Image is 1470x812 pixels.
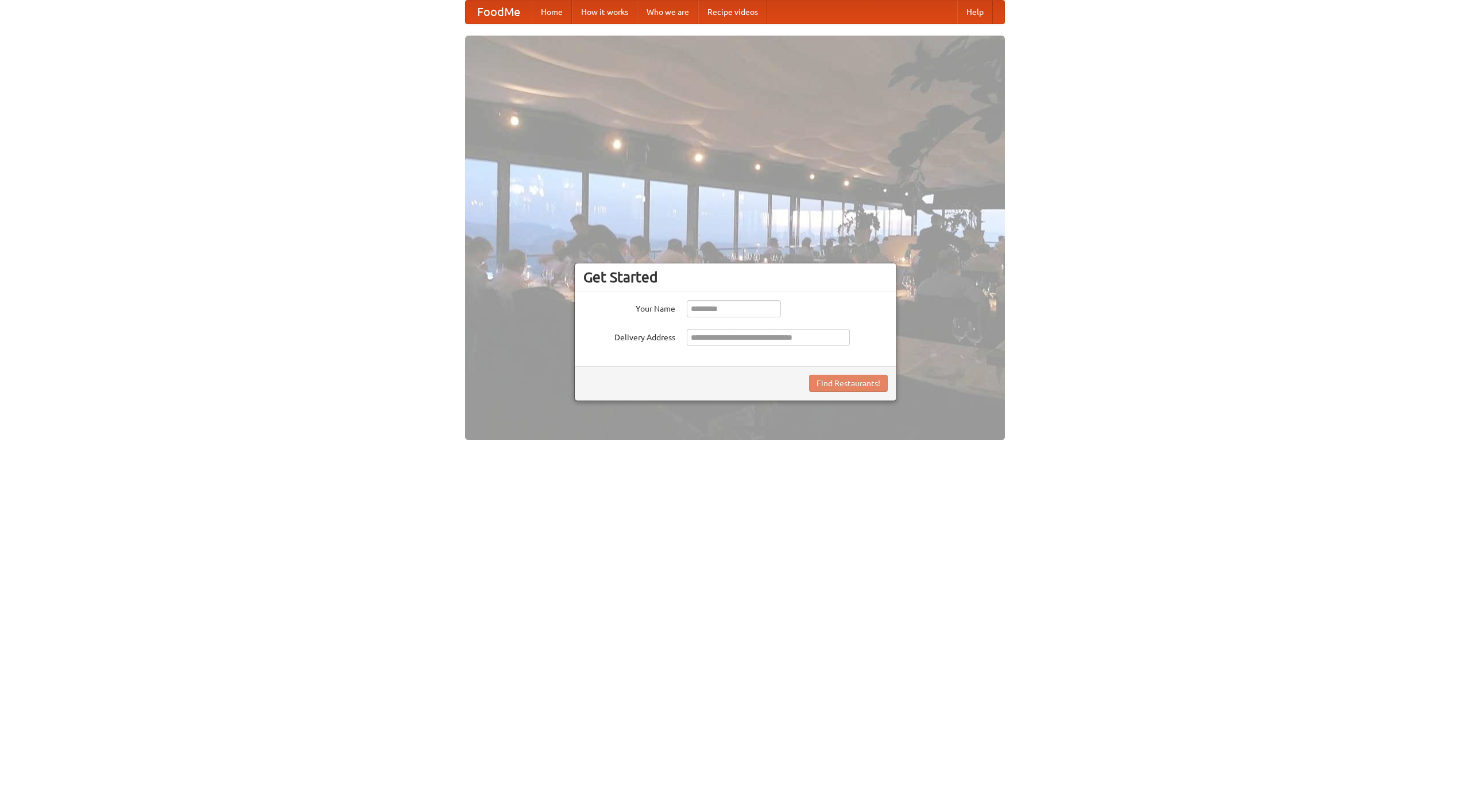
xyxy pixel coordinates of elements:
a: Who we are [637,1,698,24]
label: Delivery Address [583,329,675,343]
a: FoodMe [466,1,532,24]
a: Home [532,1,572,24]
a: How it works [572,1,637,24]
button: Find Restaurants! [809,375,888,392]
label: Your Name [583,300,675,314]
h3: Get Started [583,269,888,286]
a: Recipe videos [698,1,767,24]
a: Help [957,1,993,24]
